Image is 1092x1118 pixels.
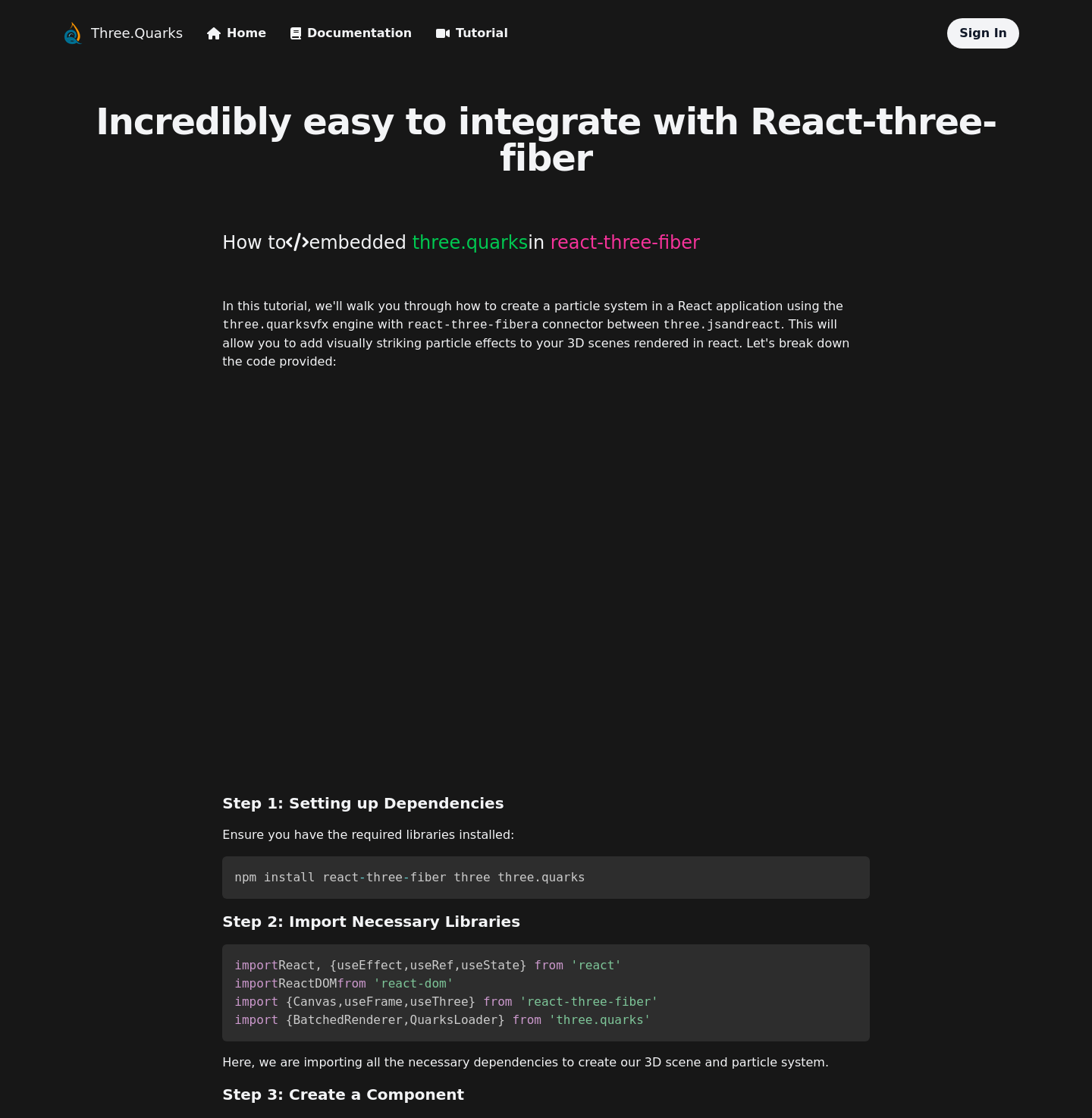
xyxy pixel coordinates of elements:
span: three.quarks [413,232,529,253]
span: , [403,958,410,972]
span: - [359,870,366,884]
span: { [286,1013,293,1027]
a: Sign In [959,26,1007,40]
span: import [234,994,278,1009]
span: , [453,958,461,972]
a: Documentation [290,24,412,42]
span: 'react-dom' [373,976,453,991]
code: react [744,319,780,332]
span: - [403,870,410,884]
code: npm install react three fiber three three quarks [234,870,585,884]
a: Home [207,24,266,42]
span: import [234,958,278,972]
span: , [403,994,410,1009]
span: import [234,976,278,991]
span: from [337,976,366,991]
a: react-three-fiber [551,232,700,253]
p: In this tutorial, we'll walk you through how to create a particle system in a React application u... [222,297,869,371]
span: { [330,958,337,972]
span: , [337,994,344,1009]
p: Ensure you have the required libraries installed: [222,826,869,844]
span: , [315,958,322,972]
strong: Step 1: Setting up Dependencies [222,794,504,812]
span: from [483,994,513,1009]
span: } [469,994,476,1009]
code: React useEffect useRef useState ReactDOM Canvas useFrame useThree BatchedRenderer QuarksLoader [234,958,658,1027]
span: 'react-three-fiber' [519,994,658,1009]
span: . [534,870,541,884]
span: 'react' [571,958,622,972]
a: Tutorial [436,24,508,42]
span: from [534,958,563,972]
a: Three.Quarks [91,23,183,44]
span: , [403,1013,410,1027]
span: import [234,1013,278,1027]
code: three.js [664,319,722,332]
span: } [519,958,527,972]
span: 'three.quarks' [549,1013,651,1027]
strong: Step 3: Create a Component [222,1085,464,1104]
h2: Incredibly easy to integrate with React-three-fiber [61,103,1031,176]
strong: Step 2: Import Necessary Libraries [222,912,520,931]
span: } [497,1013,505,1027]
span: { [286,994,293,1009]
p: Here, we are importing all the necessary dependencies to create our 3D scene and particle system. [222,1054,869,1072]
code: three.quarks [222,319,309,332]
h1: How to embedded in [222,231,869,255]
code: react-three-fiber [407,319,531,332]
span: from [512,1013,541,1027]
iframe: Three quarks with react three fiber [222,401,869,780]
